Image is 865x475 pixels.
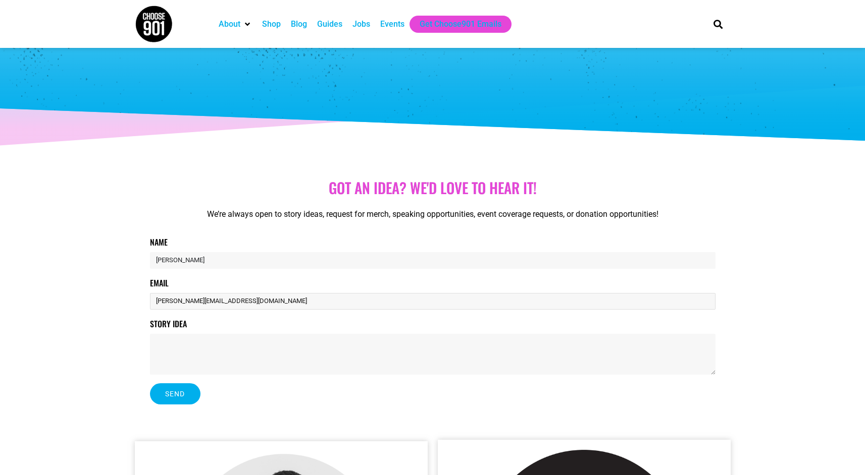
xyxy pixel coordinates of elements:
div: About [214,16,257,33]
a: Shop [262,18,281,30]
form: Contact Form [150,236,716,412]
a: Guides [317,18,342,30]
label: Email [150,277,169,293]
div: Search [709,16,726,32]
label: Name [150,236,168,252]
a: Jobs [352,18,370,30]
label: Story Idea [150,318,187,334]
a: Events [380,18,404,30]
a: Get Choose901 Emails [420,18,501,30]
h1: Got aN idea? we'd love to hear it! [150,179,716,197]
a: Blog [291,18,307,30]
p: We’re always open to story ideas, request for merch, speaking opportunities, event coverage reque... [150,208,716,220]
button: Send [150,383,200,404]
a: About [219,18,240,30]
span: Send [165,390,185,397]
nav: Main nav [214,16,696,33]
